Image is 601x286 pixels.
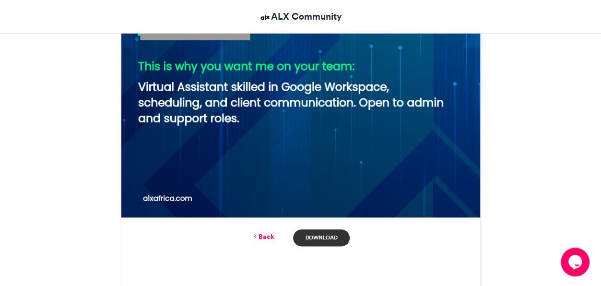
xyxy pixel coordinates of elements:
[293,229,349,246] a: Download
[251,232,274,242] a: Back
[259,10,342,24] a: ALX Community
[259,12,271,24] img: ALX Community
[561,248,591,276] iframe: chat widget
